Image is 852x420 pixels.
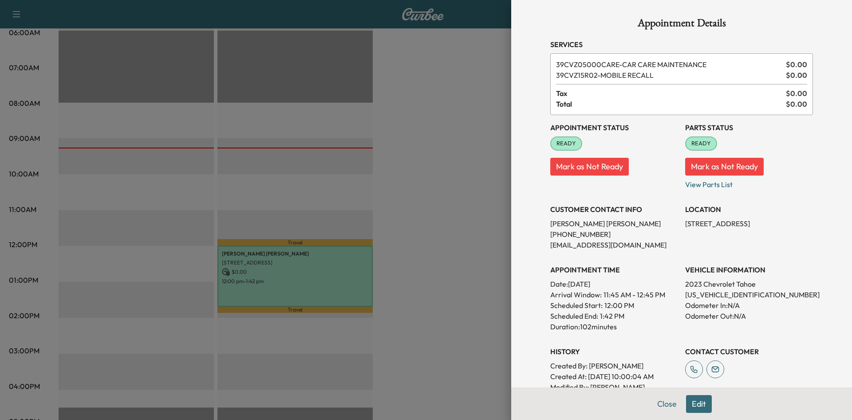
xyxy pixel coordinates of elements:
[686,139,716,148] span: READY
[556,59,782,70] span: CAR CARE MAINTENANCE
[550,360,678,371] p: Created By : [PERSON_NAME]
[603,289,665,300] span: 11:45 AM - 12:45 PM
[786,99,807,109] span: $ 0.00
[556,99,786,109] span: Total
[550,321,678,332] p: Duration: 102 minutes
[550,218,678,229] p: [PERSON_NAME] [PERSON_NAME]
[685,218,813,229] p: [STREET_ADDRESS]
[550,300,603,311] p: Scheduled Start:
[550,311,598,321] p: Scheduled End:
[550,289,678,300] p: Arrival Window:
[786,59,807,70] span: $ 0.00
[550,346,678,357] h3: History
[651,395,682,413] button: Close
[685,122,813,133] h3: Parts Status
[786,70,807,80] span: $ 0.00
[685,300,813,311] p: Odometer In: N/A
[550,204,678,215] h3: CUSTOMER CONTACT INFO
[550,39,813,50] h3: Services
[686,395,712,413] button: Edit
[550,229,678,240] p: [PHONE_NUMBER]
[551,139,581,148] span: READY
[786,88,807,99] span: $ 0.00
[550,279,678,289] p: Date: [DATE]
[556,70,782,80] span: MOBILE RECALL
[685,279,813,289] p: 2023 Chevrolet Tahoe
[685,311,813,321] p: Odometer Out: N/A
[685,158,764,176] button: Mark as Not Ready
[600,311,624,321] p: 1:42 PM
[604,300,634,311] p: 12:00 PM
[556,88,786,99] span: Tax
[685,289,813,300] p: [US_VEHICLE_IDENTIFICATION_NUMBER]
[685,346,813,357] h3: CONTACT CUSTOMER
[550,264,678,275] h3: APPOINTMENT TIME
[685,204,813,215] h3: LOCATION
[550,158,629,176] button: Mark as Not Ready
[550,382,678,392] p: Modified By : [PERSON_NAME]
[550,240,678,250] p: [EMAIL_ADDRESS][DOMAIN_NAME]
[550,122,678,133] h3: Appointment Status
[550,371,678,382] p: Created At : [DATE] 10:00:04 AM
[685,264,813,275] h3: VEHICLE INFORMATION
[550,18,813,32] h1: Appointment Details
[685,176,813,190] p: View Parts List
